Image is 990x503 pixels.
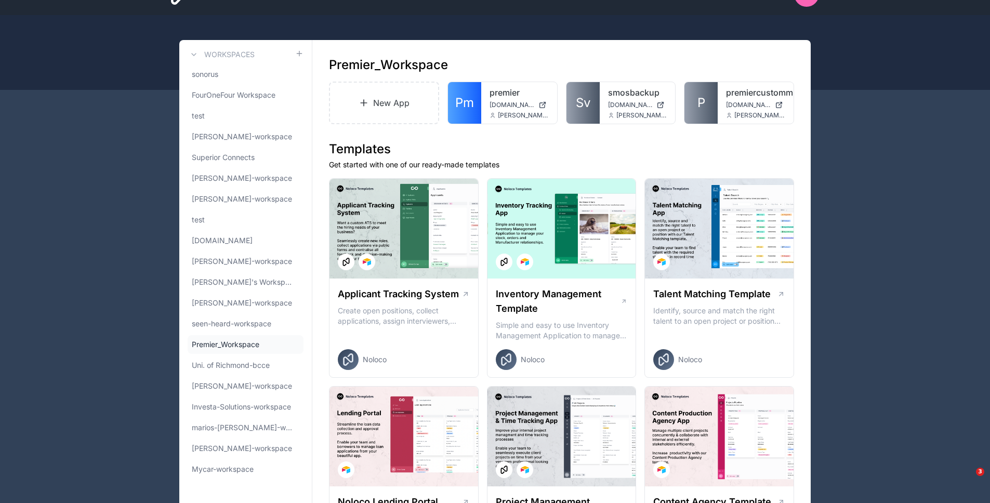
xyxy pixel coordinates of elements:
p: Simple and easy to use Inventory Management Application to manage your stock, orders and Manufact... [496,320,628,341]
a: [PERSON_NAME]-workspace [188,190,303,208]
a: [DOMAIN_NAME] [608,101,667,109]
span: Noloco [521,354,545,365]
span: Noloco [678,354,702,365]
span: [DOMAIN_NAME] [608,101,653,109]
span: test [192,215,205,225]
h1: Talent Matching Template [653,287,771,301]
img: Airtable Logo [521,466,529,474]
a: premier [490,86,549,99]
span: Sv [576,95,590,111]
p: Identify, source and match the right talent to an open project or position with our Talent Matchi... [653,306,785,326]
span: [DOMAIN_NAME] [726,101,771,109]
span: [PERSON_NAME][EMAIL_ADDRESS][DOMAIN_NAME] [734,111,785,120]
a: [PERSON_NAME]-workspace [188,439,303,458]
a: [PERSON_NAME]-workspace [188,294,303,312]
span: 3 [976,468,984,476]
span: [DOMAIN_NAME] [192,235,253,246]
a: [PERSON_NAME]-workspace [188,169,303,188]
a: [PERSON_NAME]-workspace [188,252,303,271]
a: marios-[PERSON_NAME]-workspace [188,418,303,437]
h3: Workspaces [204,49,255,60]
a: premiercustommillwork [726,86,785,99]
span: Superior Connects [192,152,255,163]
img: Airtable Logo [521,258,529,266]
a: Workspaces [188,48,255,61]
span: Pm [455,95,474,111]
span: [PERSON_NAME][EMAIL_ADDRESS][DOMAIN_NAME] [498,111,549,120]
span: Premier_Workspace [192,339,259,350]
a: test [188,107,303,125]
span: [PERSON_NAME]-workspace [192,194,292,204]
span: [PERSON_NAME][EMAIL_ADDRESS][PERSON_NAME][DOMAIN_NAME] [616,111,667,120]
a: [PERSON_NAME]-workspace [188,127,303,146]
a: Pm [448,82,481,124]
span: seen-heard-workspace [192,319,271,329]
a: sonorus [188,65,303,84]
a: test [188,210,303,229]
a: [DOMAIN_NAME] [188,231,303,250]
h1: Applicant Tracking System [338,287,459,301]
a: smosbackup [608,86,667,99]
a: seen-heard-workspace [188,314,303,333]
a: [DOMAIN_NAME] [490,101,549,109]
span: [PERSON_NAME]'s Workspace [192,277,295,287]
a: FourOneFour Workspace [188,86,303,104]
a: Premier_Workspace [188,335,303,354]
img: Airtable Logo [657,258,666,266]
h1: Inventory Management Template [496,287,621,316]
a: P [684,82,718,124]
h1: Templates [329,141,794,157]
img: Airtable Logo [657,466,666,474]
span: Uni. of Richmond-bcce [192,360,270,370]
span: test [192,111,205,121]
span: marios-[PERSON_NAME]-workspace [192,422,295,433]
a: Superior Connects [188,148,303,167]
span: [PERSON_NAME]-workspace [192,131,292,142]
a: [PERSON_NAME]'s Workspace [188,273,303,292]
span: Investa-Solutions-workspace [192,402,291,412]
span: FourOneFour Workspace [192,90,275,100]
a: Sv [566,82,600,124]
span: [DOMAIN_NAME] [490,101,534,109]
span: [PERSON_NAME]-workspace [192,443,292,454]
span: Mycar-workspace [192,464,254,474]
a: [PERSON_NAME]-workspace [188,377,303,395]
span: P [697,95,705,111]
img: Airtable Logo [363,258,371,266]
a: [DOMAIN_NAME] [726,101,785,109]
span: [PERSON_NAME]-workspace [192,256,292,267]
span: sonorus [192,69,218,80]
a: Uni. of Richmond-bcce [188,356,303,375]
a: Mycar-workspace [188,460,303,479]
span: [PERSON_NAME]-workspace [192,381,292,391]
span: [PERSON_NAME]-workspace [192,173,292,183]
img: Airtable Logo [342,466,350,474]
span: [PERSON_NAME]-workspace [192,298,292,308]
a: Investa-Solutions-workspace [188,398,303,416]
p: Create open positions, collect applications, assign interviewers, centralise candidate feedback a... [338,306,470,326]
p: Get started with one of our ready-made templates [329,160,794,170]
iframe: Intercom live chat [955,468,980,493]
h1: Premier_Workspace [329,57,448,73]
span: Noloco [363,354,387,365]
a: New App [329,82,439,124]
